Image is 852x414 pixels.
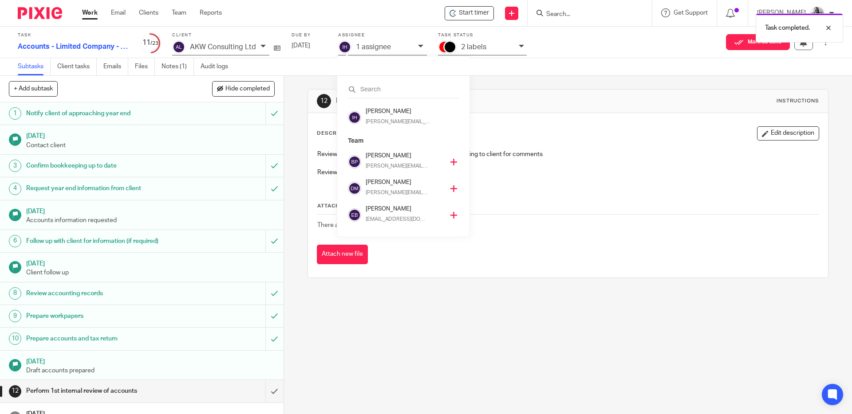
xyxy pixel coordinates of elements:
[9,235,21,247] div: 6
[18,7,62,19] img: Pixie
[26,234,180,248] h1: Follow up with client for information (if required)
[172,32,280,38] label: Client
[366,215,428,223] p: [EMAIL_ADDRESS][DOMAIN_NAME]
[9,160,21,172] div: 3
[348,155,361,168] img: svg%3E
[317,150,818,159] p: Review draft accounts against workpapers before sending to client for comments
[139,8,158,17] a: Clients
[162,58,194,75] a: Notes (1)
[9,310,21,322] div: 9
[292,32,327,38] label: Due by
[82,8,98,17] a: Work
[200,8,222,17] a: Reports
[810,6,824,20] img: IMG_9585.jpg
[212,81,275,96] button: Hide completed
[348,137,459,146] p: Team
[317,130,356,137] p: Description
[317,168,818,177] p: Review points to be left in Workpapers.
[201,58,235,75] a: Audit logs
[338,40,351,54] img: svg%3E
[140,38,161,48] div: 11
[135,58,155,75] a: Files
[26,366,275,375] p: Draft accounts prepared
[356,43,391,51] p: 1 assignee
[26,216,275,225] p: Accounts information requested
[366,189,428,197] p: [PERSON_NAME][EMAIL_ADDRESS][DOMAIN_NAME]
[9,107,21,120] div: 1
[57,58,97,75] a: Client tasks
[366,118,431,126] p: [PERSON_NAME][EMAIL_ADDRESS][DOMAIN_NAME]
[348,208,361,222] img: svg%3E
[317,245,368,265] button: Attach new file
[103,58,128,75] a: Emails
[9,287,21,300] div: 8
[26,205,275,216] h1: [DATE]
[445,6,494,20] div: AKW Consulting Ltd - Accounts - Limited Company - 2024
[366,152,444,160] h4: [PERSON_NAME]
[461,43,486,51] p: 2 labels
[26,257,275,268] h1: [DATE]
[757,126,819,141] button: Edit description
[336,96,587,105] h1: Perform 1st internal review of accounts
[292,43,310,49] span: [DATE]
[348,85,459,94] input: Search
[111,8,126,17] a: Email
[26,309,180,323] h1: Prepare workpapers
[348,182,361,195] img: svg%3E
[317,94,331,108] div: 12
[172,8,186,17] a: Team
[26,107,180,120] h1: Notify client of approaching year end
[26,141,275,150] p: Contact client
[317,222,424,228] span: There are no files attached to this task.
[9,183,21,195] div: 4
[26,268,275,277] p: Client follow up
[18,32,129,38] label: Task
[366,107,448,116] h4: [PERSON_NAME]
[26,384,180,398] h1: Perform 1st internal review of accounts
[26,159,180,172] h1: Confirm bookkeeping up to date
[9,81,58,96] button: + Add subtask
[172,40,185,54] img: svg%3E
[150,41,158,46] small: /23
[26,182,180,195] h1: Request year end information from client
[26,332,180,345] h1: Prepare accounts and tax return
[777,98,819,105] div: Instructions
[26,355,275,366] h1: [DATE]
[26,287,180,300] h1: Review accounting records
[9,332,21,345] div: 10
[26,129,275,141] h1: [DATE]
[190,43,256,51] p: AKW Consulting Ltd
[9,385,21,398] div: 12
[225,86,270,93] span: Hide completed
[765,23,810,32] p: Task completed.
[18,58,51,75] a: Subtasks
[348,111,361,124] img: svg%3E
[317,203,360,208] span: Attachments
[366,178,444,187] h4: [PERSON_NAME]
[366,162,428,170] p: [PERSON_NAME][EMAIL_ADDRESS][DOMAIN_NAME]
[366,205,444,213] h4: [PERSON_NAME]
[338,32,427,38] label: Assignee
